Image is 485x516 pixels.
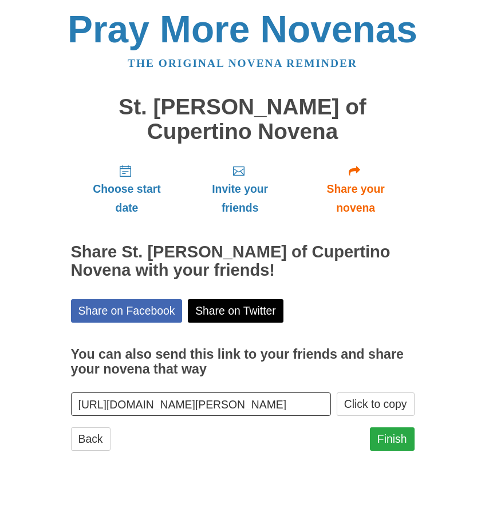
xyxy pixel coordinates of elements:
[71,299,183,323] a: Share on Facebook
[71,347,415,376] h3: You can also send this link to your friends and share your novena that way
[71,95,415,144] h1: St. [PERSON_NAME] of Cupertino Novena
[82,180,172,217] span: Choose start date
[297,155,415,223] a: Share your novena
[183,155,297,223] a: Invite your friends
[71,243,415,280] h2: Share St. [PERSON_NAME] of Cupertino Novena with your friends!
[370,427,415,451] a: Finish
[68,8,417,50] a: Pray More Novenas
[71,427,111,451] a: Back
[188,299,283,323] a: Share on Twitter
[337,392,415,416] button: Click to copy
[194,180,285,217] span: Invite your friends
[309,180,403,217] span: Share your novena
[71,155,183,223] a: Choose start date
[128,57,357,69] a: The original novena reminder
